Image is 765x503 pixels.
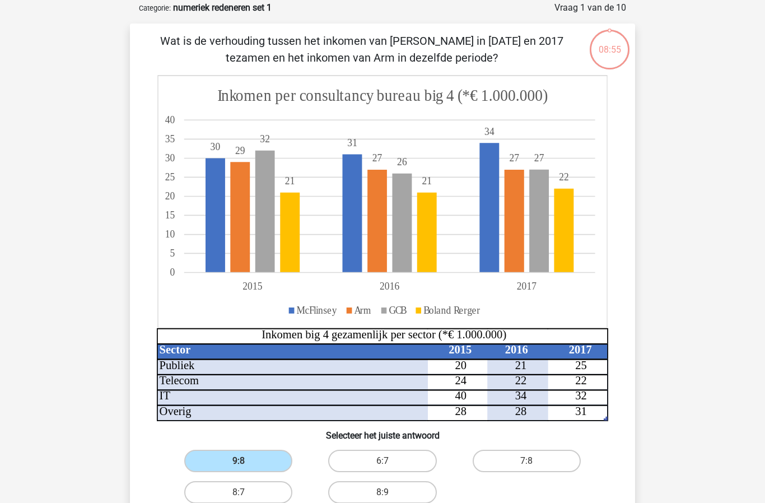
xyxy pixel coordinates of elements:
[559,171,569,183] tspan: 22
[575,405,587,417] tspan: 31
[235,145,245,156] tspan: 29
[160,405,192,418] tspan: Overig
[455,390,467,402] tspan: 40
[484,125,495,137] tspan: 34
[165,152,175,164] tspan: 30
[575,359,587,371] tspan: 25
[165,190,175,202] tspan: 20
[170,248,175,259] tspan: 5
[575,374,587,386] tspan: 22
[554,1,626,15] div: Vraag 1 van de 10
[455,359,467,371] tspan: 20
[423,304,480,316] tspan: Boland Rerger
[515,374,527,386] tspan: 22
[473,450,581,472] label: 7:8
[575,390,587,402] tspan: 32
[455,374,467,386] tspan: 24
[515,390,527,402] tspan: 34
[354,304,371,316] tspan: Arm
[328,450,436,472] label: 6:7
[285,175,432,187] tspan: 2121
[372,152,519,164] tspan: 2727
[455,405,467,417] tspan: 28
[165,209,175,221] tspan: 15
[165,229,175,240] tspan: 10
[160,359,195,371] tspan: Publiek
[534,152,544,164] tspan: 27
[260,133,270,145] tspan: 32
[569,343,592,356] tspan: 2017
[148,32,575,66] p: Wat is de verhouding tussen het inkomen van [PERSON_NAME] in [DATE] en 2017 tezamen en het inkome...
[397,156,407,167] tspan: 26
[165,171,175,183] tspan: 25
[347,137,357,148] tspan: 31
[262,328,506,341] tspan: Inkomen big 4 gezamenlijk per sector (*€ 1.000.000)
[165,133,175,145] tspan: 35
[505,343,528,356] tspan: 2016
[217,86,548,105] tspan: Inkomen per consultancy bureau big 4 (*€ 1.000.000)
[160,390,171,402] tspan: IT
[297,304,338,316] tspan: McFlinsey
[184,450,292,472] label: 9:8
[165,114,175,125] tspan: 40
[515,405,527,417] tspan: 28
[173,2,272,13] strong: numeriek redeneren set 1
[211,141,221,152] tspan: 30
[160,343,191,356] tspan: Sector
[589,29,631,57] div: 08:55
[389,304,407,316] tspan: GCB
[449,343,472,356] tspan: 2015
[139,4,171,12] small: Categorie:
[242,281,537,292] tspan: 201520162017
[160,374,199,386] tspan: Telecom
[515,359,527,371] tspan: 21
[148,421,617,441] h6: Selecteer het juiste antwoord
[170,267,175,278] tspan: 0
